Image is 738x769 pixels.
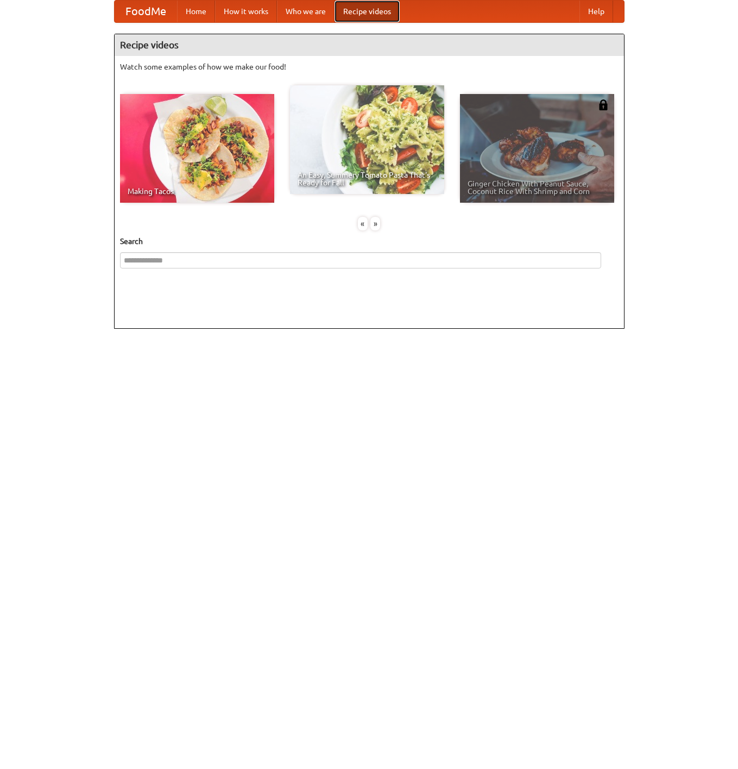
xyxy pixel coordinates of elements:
a: An Easy, Summery Tomato Pasta That's Ready for Fall [290,85,444,194]
div: « [358,217,368,230]
h5: Search [120,236,619,247]
a: Home [177,1,215,22]
a: Help [579,1,613,22]
a: Recipe videos [335,1,400,22]
a: How it works [215,1,277,22]
a: Making Tacos [120,94,274,203]
span: An Easy, Summery Tomato Pasta That's Ready for Fall [298,171,437,186]
p: Watch some examples of how we make our food! [120,61,619,72]
h4: Recipe videos [115,34,624,56]
div: » [370,217,380,230]
img: 483408.png [598,99,609,110]
a: FoodMe [115,1,177,22]
span: Making Tacos [128,187,267,195]
a: Who we are [277,1,335,22]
